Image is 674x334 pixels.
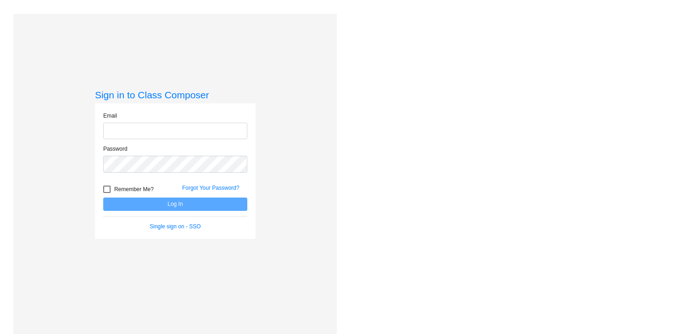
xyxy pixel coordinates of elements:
span: Remember Me? [114,184,154,195]
a: Forgot Your Password? [182,185,240,191]
label: Email [103,112,117,120]
button: Log In [103,198,247,211]
a: Single sign on - SSO [150,223,201,230]
label: Password [103,145,128,153]
h3: Sign in to Class Composer [95,89,256,101]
